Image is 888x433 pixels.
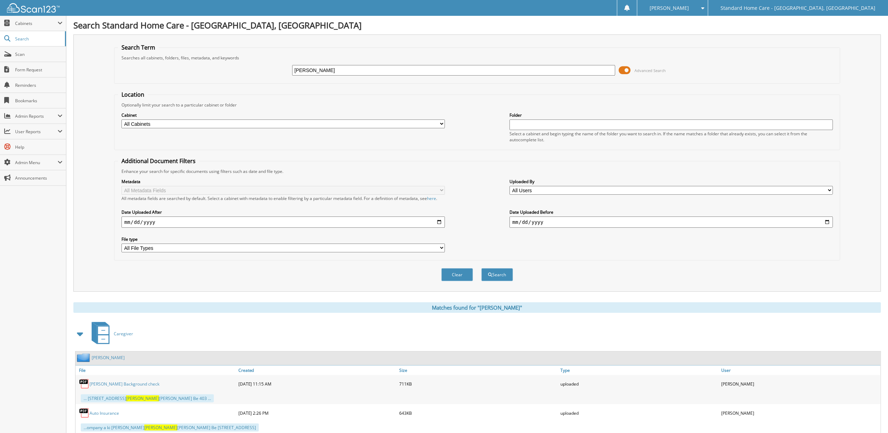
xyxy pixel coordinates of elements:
[15,144,63,150] span: Help
[79,408,90,418] img: PDF.png
[121,209,445,215] label: Date Uploaded After
[559,366,720,375] a: Type
[118,44,159,51] legend: Search Term
[509,209,833,215] label: Date Uploaded Before
[559,377,720,391] div: uploaded
[15,20,58,26] span: Cabinets
[121,236,445,242] label: File type
[509,179,833,185] label: Uploaded By
[559,406,720,420] div: uploaded
[15,82,63,88] span: Reminders
[509,216,833,228] input: end
[90,410,119,416] a: Auto Insurance
[15,67,63,73] span: Form Request
[144,425,177,431] span: [PERSON_NAME]
[118,55,836,61] div: Searches all cabinets, folders, files, metadata, and keywords
[87,320,133,348] a: Caregiver
[90,381,159,387] a: [PERSON_NAME] Background check
[118,102,836,108] div: Optionally limit your search to a particular cabinet or folder
[441,268,473,281] button: Clear
[75,366,237,375] a: File
[7,3,60,13] img: scan123-logo-white.svg
[81,424,259,432] div: ...ompany a ki [PERSON_NAME] [PERSON_NAME] Be [STREET_ADDRESS]
[237,366,398,375] a: Created
[15,113,58,119] span: Admin Reports
[509,112,833,118] label: Folder
[719,406,881,420] div: [PERSON_NAME]
[15,98,63,104] span: Bookmarks
[397,366,559,375] a: Size
[79,379,90,389] img: PDF.png
[853,399,888,433] iframe: Chat Widget
[481,268,513,281] button: Search
[121,179,445,185] label: Metadata
[237,406,398,420] div: [DATE] 2:26 PM
[81,394,214,402] div: ... [STREET_ADDRESS] [PERSON_NAME] Be 403 ...
[73,302,881,313] div: Matches found for "[PERSON_NAME]"
[237,377,398,391] div: [DATE] 11:15 AM
[397,377,559,391] div: 711KB
[121,195,445,201] div: All metadata fields are searched by default. Select a cabinet with metadata to enable filtering b...
[509,131,833,143] div: Select a cabinet and begin typing the name of the folder you want to search in. If the name match...
[719,377,881,391] div: [PERSON_NAME]
[118,91,148,98] legend: Location
[121,112,445,118] label: Cabinet
[15,175,63,181] span: Announcements
[634,68,666,73] span: Advanced Search
[15,129,58,135] span: User Reports
[719,366,881,375] a: User
[73,19,881,31] h1: Search Standard Home Care - [GEOGRAPHIC_DATA], [GEOGRAPHIC_DATA]
[92,355,125,361] a: [PERSON_NAME]
[126,395,159,401] span: [PERSON_NAME]
[397,406,559,420] div: 643KB
[427,195,436,201] a: here
[77,353,92,362] img: folder2.png
[114,331,133,337] span: Caregiver
[121,216,445,228] input: start
[15,51,63,57] span: Scan
[15,160,58,166] span: Admin Menu
[118,168,836,174] div: Enhance your search for specific documents using filters such as date and file type.
[721,6,876,10] span: Standard Home Care - [GEOGRAPHIC_DATA], [GEOGRAPHIC_DATA]
[118,157,199,165] legend: Additional Document Filters
[650,6,689,10] span: [PERSON_NAME]
[15,36,61,42] span: Search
